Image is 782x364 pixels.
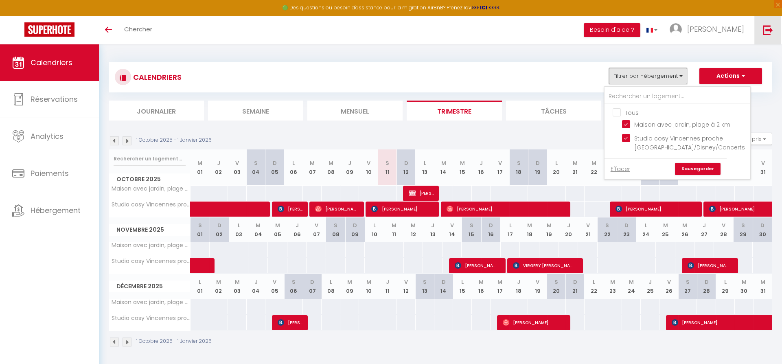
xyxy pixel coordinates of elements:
[605,89,750,104] input: Rechercher un logement...
[450,221,454,229] abbr: V
[578,217,598,242] th: 21
[697,274,716,299] th: 28
[110,315,192,321] span: Studio cosy Vincennes proche [GEOGRAPHIC_DATA]/Disney/Concerts
[256,221,261,229] abbr: M
[742,278,747,286] abbr: M
[688,258,731,273] span: [PERSON_NAME]
[334,221,337,229] abbr: S
[386,278,389,286] abbr: J
[663,221,668,229] abbr: M
[411,221,416,229] abbr: M
[228,274,247,299] th: 03
[273,159,277,167] abbr: D
[501,217,520,242] th: 17
[603,274,622,299] th: 23
[536,159,540,167] abbr: D
[31,57,72,68] span: Calendriers
[235,159,239,167] abbr: V
[310,159,315,167] abbr: M
[303,274,322,299] th: 07
[348,159,351,167] abbr: J
[517,278,520,286] abbr: J
[629,278,634,286] abbr: M
[322,274,340,299] th: 08
[273,278,276,286] abbr: V
[210,217,229,242] th: 02
[547,274,566,299] th: 20
[460,159,465,167] abbr: M
[31,205,81,215] span: Hébergement
[610,278,615,286] abbr: M
[434,149,453,186] th: 14
[217,221,221,229] abbr: D
[705,278,709,286] abbr: D
[735,274,754,299] th: 30
[114,151,186,166] input: Rechercher un logement...
[384,217,404,242] th: 11
[407,101,502,121] li: Trimestre
[307,217,326,242] th: 07
[404,217,423,242] th: 12
[330,278,332,286] abbr: L
[567,221,570,229] abbr: J
[109,224,190,236] span: Novembre 2025
[694,217,714,242] th: 27
[641,274,659,299] th: 25
[573,278,577,286] abbr: D
[199,278,201,286] abbr: L
[110,202,192,208] span: Studio cosy Vincennes proche [GEOGRAPHIC_DATA]/Disney/Concerts
[616,201,697,217] span: [PERSON_NAME]
[754,274,772,299] th: 31
[605,221,609,229] abbr: S
[461,278,464,286] abbr: L
[434,274,453,299] th: 14
[497,278,502,286] abbr: M
[686,278,690,286] abbr: S
[110,242,192,248] span: Maison avec jardin, plage à 2 km
[682,221,687,229] abbr: M
[371,201,434,217] span: [PERSON_NAME]
[416,274,434,299] th: 13
[31,131,64,141] span: Analytics
[491,149,509,186] th: 17
[31,168,69,178] span: Paiements
[699,68,762,84] button: Actions
[656,217,675,242] th: 25
[528,274,547,299] th: 19
[378,149,397,186] th: 11
[447,201,565,217] span: [PERSON_NAME]
[675,163,721,175] a: Sauvegarder
[462,217,481,242] th: 15
[547,221,552,229] abbr: M
[416,149,434,186] th: 13
[268,217,287,242] th: 05
[442,278,446,286] abbr: D
[136,136,212,144] p: 1 Octobre 2025 - 1 Janvier 2026
[566,149,585,186] th: 21
[503,315,565,330] span: [PERSON_NAME]
[136,338,212,345] p: 1 Octobre 2025 - 1 Janvier 2026
[284,274,303,299] th: 06
[617,217,637,242] th: 23
[235,278,240,286] abbr: M
[714,217,734,242] th: 28
[586,221,590,229] abbr: V
[275,221,280,229] abbr: M
[208,101,303,121] li: Semaine
[648,278,652,286] abbr: J
[353,221,357,229] abbr: D
[724,278,727,286] abbr: L
[675,217,695,242] th: 26
[670,23,682,35] img: ...
[340,274,359,299] th: 09
[591,159,596,167] abbr: M
[760,278,765,286] abbr: M
[296,221,299,229] abbr: J
[645,221,647,229] abbr: L
[198,221,202,229] abbr: S
[110,186,192,192] span: Maison avec jardin, plage à 2 km
[109,173,190,185] span: Octobre 2025
[247,274,265,299] th: 04
[471,4,500,11] strong: >>> ICI <<<<
[741,221,745,229] abbr: S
